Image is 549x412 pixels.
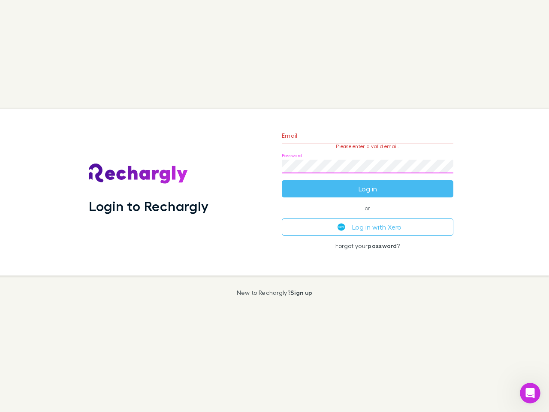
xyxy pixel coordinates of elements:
[368,242,397,249] a: password
[282,218,453,236] button: Log in with Xero
[282,143,453,149] p: Please enter a valid email.
[282,242,453,249] p: Forgot your ?
[89,198,208,214] h1: Login to Rechargly
[282,180,453,197] button: Log in
[338,223,345,231] img: Xero's logo
[520,383,540,403] iframe: Intercom live chat
[237,289,313,296] p: New to Rechargly?
[290,289,312,296] a: Sign up
[282,152,302,159] label: Password
[89,164,188,184] img: Rechargly's Logo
